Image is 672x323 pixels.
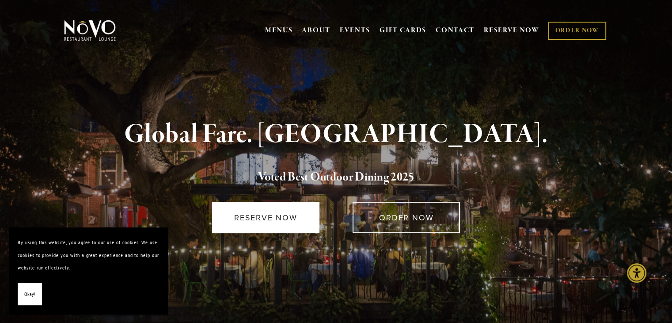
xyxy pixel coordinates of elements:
[18,283,42,306] button: Okay!
[258,169,408,186] a: Voted Best Outdoor Dining 202
[62,19,118,42] img: Novo Restaurant &amp; Lounge
[548,22,606,40] a: ORDER NOW
[24,288,35,301] span: Okay!
[340,26,370,35] a: EVENTS
[18,236,159,274] p: By using this website, you agree to our use of cookies. We use cookies to provide you with a grea...
[484,22,539,39] a: RESERVE NOW
[124,118,548,151] strong: Global Fare. [GEOGRAPHIC_DATA].
[302,26,330,35] a: ABOUT
[380,22,426,39] a: GIFT CARDS
[212,202,319,233] a: RESERVE NOW
[436,22,475,39] a: CONTACT
[79,168,594,187] h2: 5
[627,263,646,283] div: Accessibility Menu
[265,26,293,35] a: MENUS
[353,202,460,233] a: ORDER NOW
[9,227,168,314] section: Cookie banner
